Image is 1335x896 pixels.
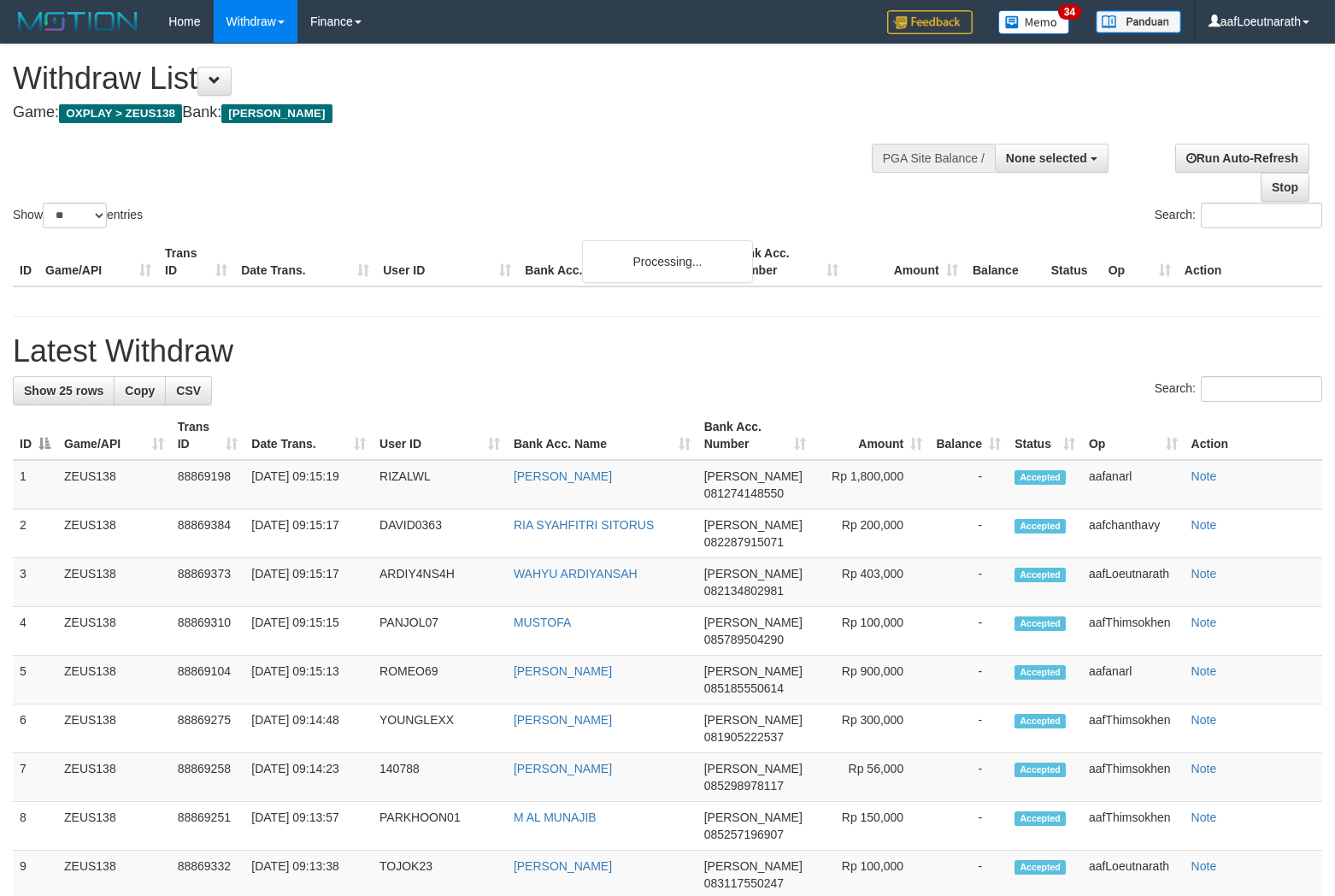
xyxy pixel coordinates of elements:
td: ZEUS138 [57,704,171,753]
a: Note [1191,762,1217,775]
button: None selected [995,144,1109,173]
td: 7 [13,753,57,802]
label: Search: [1155,203,1322,228]
a: Note [1191,811,1217,824]
span: [PERSON_NAME] [704,469,803,483]
td: 88869104 [171,656,245,704]
td: Rp 100,000 [813,607,930,656]
th: Bank Acc. Name [518,238,725,286]
img: panduan.png [1096,10,1181,33]
span: Copy 081274148550 to clipboard [704,486,784,500]
span: Show 25 rows [24,384,103,398]
div: PGA Site Balance / [872,144,995,173]
th: Amount: activate to sort column ascending [813,411,930,460]
td: - [929,510,1008,558]
a: [PERSON_NAME] [514,859,612,873]
td: [DATE] 09:15:17 [244,510,373,558]
td: 88869258 [171,753,245,802]
h4: Game: Bank: [13,104,873,121]
th: Balance [965,238,1044,286]
span: Copy 085257196907 to clipboard [704,828,784,841]
input: Search: [1201,203,1322,228]
span: [PERSON_NAME] [704,859,803,873]
td: [DATE] 09:15:19 [244,460,373,510]
a: [PERSON_NAME] [514,469,612,483]
td: 6 [13,704,57,753]
th: Action [1178,238,1322,286]
a: Note [1191,469,1217,483]
a: [PERSON_NAME] [514,664,612,678]
th: ID: activate to sort column descending [13,411,57,460]
span: [PERSON_NAME] [704,567,803,581]
th: Op: activate to sort column ascending [1082,411,1185,460]
span: Copy 081905222537 to clipboard [704,730,784,744]
span: Accepted [1014,763,1066,777]
a: WAHYU ARDIYANSAH [514,567,638,581]
a: M AL MUNAJIB [514,811,597,824]
td: aafanarl [1082,656,1185,704]
span: Accepted [1014,519,1066,533]
td: PANJOL07 [373,607,507,656]
td: ZEUS138 [57,607,171,656]
span: Copy 085789504290 to clipboard [704,633,784,646]
img: MOTION_logo.png [13,9,143,34]
h1: Withdraw List [13,62,873,96]
th: Game/API: activate to sort column ascending [57,411,171,460]
td: [DATE] 09:15:17 [244,558,373,607]
td: ZEUS138 [57,802,171,851]
td: aafThimsokhen [1082,802,1185,851]
th: Trans ID: activate to sort column ascending [171,411,245,460]
span: Accepted [1014,860,1066,875]
a: RIA SYAHFITRI SITORUS [514,518,654,532]
th: Bank Acc. Number: activate to sort column ascending [697,411,813,460]
span: Copy [125,384,155,398]
td: 88869251 [171,802,245,851]
span: Accepted [1014,470,1066,485]
span: [PERSON_NAME] [704,713,803,727]
input: Search: [1201,376,1322,402]
span: Accepted [1014,568,1066,582]
span: Copy 082134802981 to clipboard [704,584,784,598]
td: 8 [13,802,57,851]
span: [PERSON_NAME] [221,104,332,123]
span: Accepted [1014,714,1066,728]
td: 88869198 [171,460,245,510]
td: ZEUS138 [57,460,171,510]
td: 4 [13,607,57,656]
td: - [929,656,1008,704]
span: [PERSON_NAME] [704,518,803,532]
img: Button%20Memo.svg [998,10,1070,34]
td: Rp 403,000 [813,558,930,607]
span: None selected [1006,151,1087,165]
td: - [929,753,1008,802]
td: [DATE] 09:13:57 [244,802,373,851]
td: aafThimsokhen [1082,753,1185,802]
td: Rp 300,000 [813,704,930,753]
td: 88869310 [171,607,245,656]
td: ARDIY4NS4H [373,558,507,607]
td: 3 [13,558,57,607]
span: Copy 083117550247 to clipboard [704,876,784,890]
td: 5 [13,656,57,704]
td: 1 [13,460,57,510]
span: 34 [1058,4,1081,20]
td: 88869373 [171,558,245,607]
a: Note [1191,518,1217,532]
td: ZEUS138 [57,753,171,802]
th: Action [1185,411,1322,460]
th: Bank Acc. Number [725,238,844,286]
select: Showentries [43,203,107,228]
td: ZEUS138 [57,558,171,607]
td: aafLoeutnarath [1082,558,1185,607]
th: Date Trans. [234,238,376,286]
td: PARKHOON01 [373,802,507,851]
td: - [929,802,1008,851]
span: Accepted [1014,616,1066,631]
span: [PERSON_NAME] [704,811,803,824]
td: 140788 [373,753,507,802]
th: Balance: activate to sort column ascending [929,411,1008,460]
span: [PERSON_NAME] [704,616,803,629]
td: Rp 1,800,000 [813,460,930,510]
th: Game/API [38,238,158,286]
td: [DATE] 09:14:23 [244,753,373,802]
